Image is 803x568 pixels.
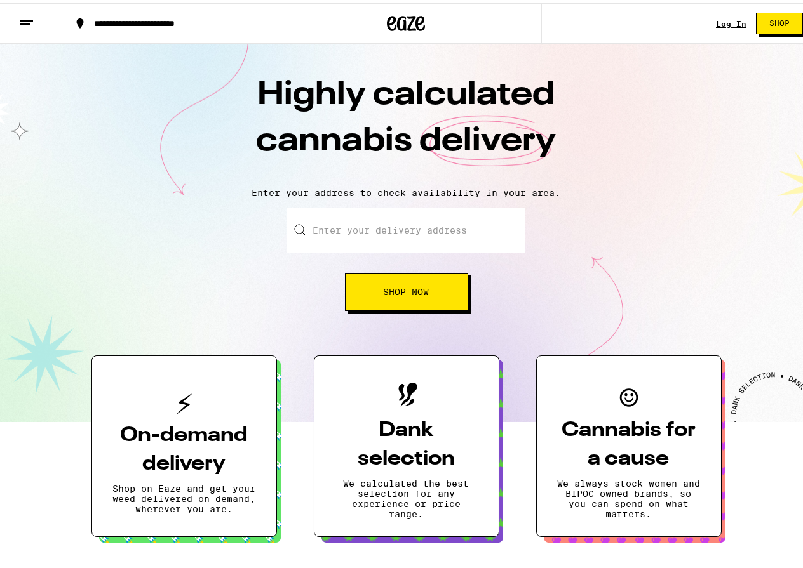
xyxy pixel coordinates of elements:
button: Cannabis for a causeWe always stock women and BIPOC owned brands, so you can spend on what matters. [536,352,722,534]
h3: Dank selection [335,413,478,470]
span: Hi. Need any help? [8,9,91,19]
p: Shop on Eaze and get your weed delivered on demand, wherever you are. [112,480,256,511]
a: Log In [716,17,746,25]
span: Shop Now [384,284,429,293]
button: Shop [756,10,803,31]
h1: Highly calculated cannabis delivery [184,69,629,175]
button: On-demand deliveryShop on Eaze and get your weed delivered on demand, wherever you are. [91,352,277,534]
input: Enter your delivery address [287,205,525,249]
p: Enter your address to check availability in your area. [13,185,800,195]
p: We always stock women and BIPOC owned brands, so you can spend on what matters. [557,475,701,516]
button: Dank selectionWe calculated the best selection for any experience or price range. [314,352,499,534]
h3: On-demand delivery [112,418,256,475]
p: We calculated the best selection for any experience or price range. [335,475,478,516]
span: Shop [769,17,790,24]
h3: Cannabis for a cause [557,413,701,470]
button: Shop Now [345,270,468,308]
